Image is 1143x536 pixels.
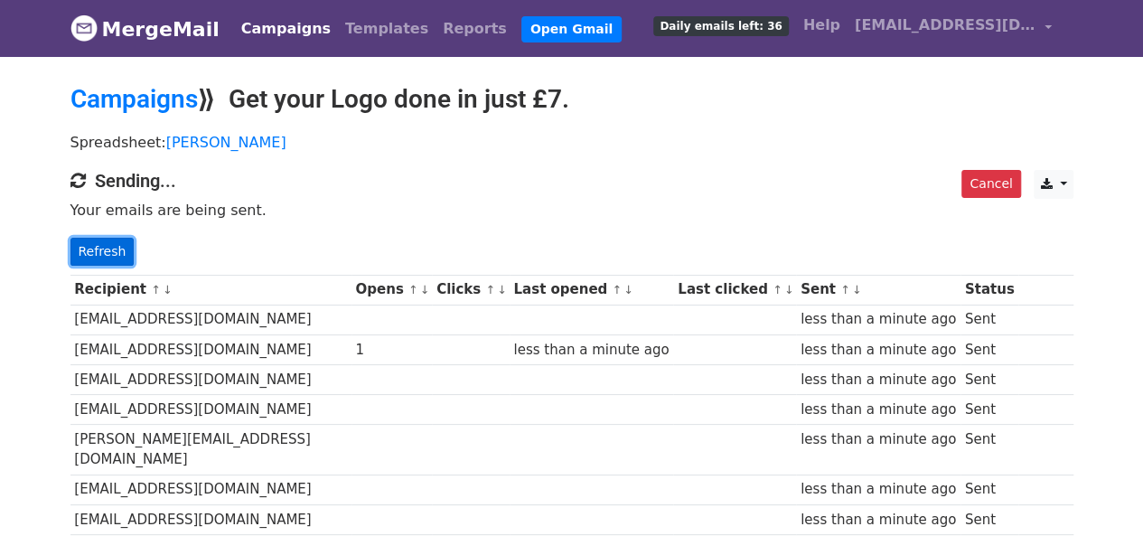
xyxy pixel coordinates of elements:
[773,283,782,296] a: ↑
[521,16,622,42] a: Open Gmail
[485,283,495,296] a: ↑
[355,340,427,361] div: 1
[70,504,351,534] td: [EMAIL_ADDRESS][DOMAIN_NAME]
[801,429,956,450] div: less than a minute ago
[70,10,220,48] a: MergeMail
[801,370,956,390] div: less than a minute ago
[497,283,507,296] a: ↓
[796,275,960,305] th: Sent
[796,7,848,43] a: Help
[852,283,862,296] a: ↓
[960,305,1018,334] td: Sent
[673,275,796,305] th: Last clicked
[960,275,1018,305] th: Status
[408,283,418,296] a: ↑
[70,170,1073,192] h4: Sending...
[801,309,956,330] div: less than a minute ago
[646,7,795,43] a: Daily emails left: 36
[960,334,1018,364] td: Sent
[784,283,794,296] a: ↓
[801,340,956,361] div: less than a minute ago
[961,170,1020,198] a: Cancel
[960,364,1018,394] td: Sent
[70,201,1073,220] p: Your emails are being sent.
[855,14,1035,36] span: [EMAIL_ADDRESS][DOMAIN_NAME]
[960,504,1018,534] td: Sent
[338,11,436,47] a: Templates
[960,475,1018,504] td: Sent
[70,334,351,364] td: [EMAIL_ADDRESS][DOMAIN_NAME]
[801,510,956,531] div: less than a minute ago
[70,84,198,114] a: Campaigns
[70,238,135,266] a: Refresh
[70,475,351,504] td: [EMAIL_ADDRESS][DOMAIN_NAME]
[234,11,338,47] a: Campaigns
[432,275,509,305] th: Clicks
[513,340,669,361] div: less than a minute ago
[623,283,633,296] a: ↓
[510,275,674,305] th: Last opened
[70,133,1073,152] p: Spreadsheet:
[420,283,430,296] a: ↓
[70,394,351,424] td: [EMAIL_ADDRESS][DOMAIN_NAME]
[70,305,351,334] td: [EMAIL_ADDRESS][DOMAIN_NAME]
[70,275,351,305] th: Recipient
[848,7,1059,50] a: [EMAIL_ADDRESS][DOMAIN_NAME]
[801,479,956,500] div: less than a minute ago
[801,400,956,420] div: less than a minute ago
[612,283,622,296] a: ↑
[840,283,850,296] a: ↑
[166,134,286,151] a: [PERSON_NAME]
[653,16,788,36] span: Daily emails left: 36
[960,425,1018,475] td: Sent
[351,275,433,305] th: Opens
[70,364,351,394] td: [EMAIL_ADDRESS][DOMAIN_NAME]
[151,283,161,296] a: ↑
[70,425,351,475] td: [PERSON_NAME][EMAIL_ADDRESS][DOMAIN_NAME]
[70,14,98,42] img: MergeMail logo
[436,11,514,47] a: Reports
[70,84,1073,115] h2: ⟫ Get your Logo done in just £7.
[960,394,1018,424] td: Sent
[163,283,173,296] a: ↓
